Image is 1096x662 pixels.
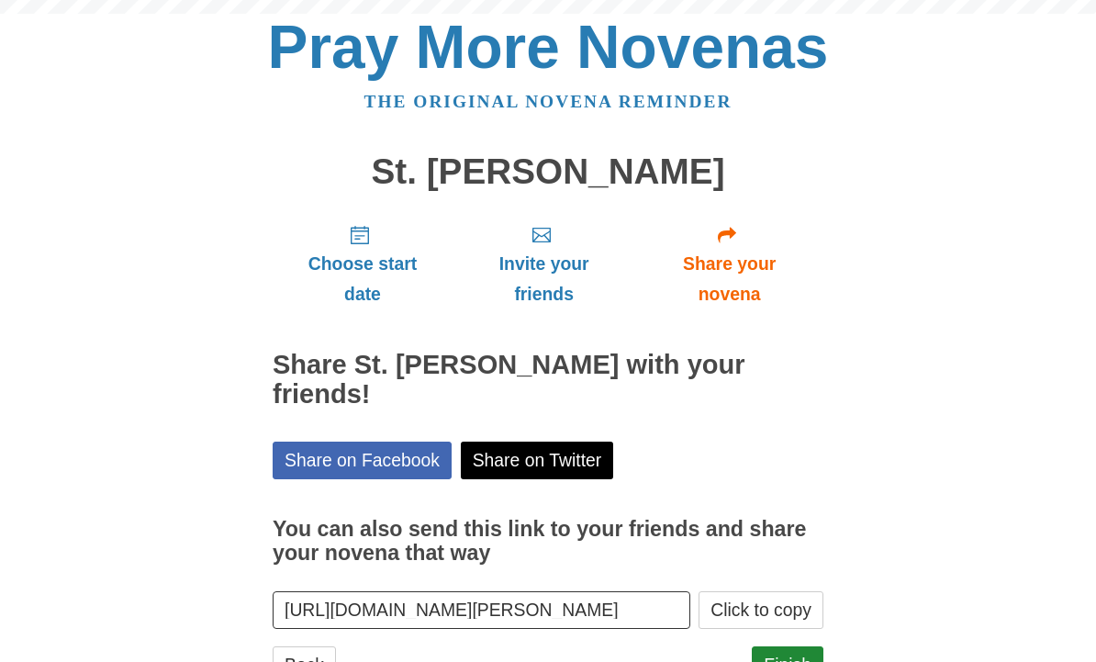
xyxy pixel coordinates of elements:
[273,351,823,410] h2: Share St. [PERSON_NAME] with your friends!
[291,249,434,309] span: Choose start date
[461,442,614,479] a: Share on Twitter
[268,13,829,81] a: Pray More Novenas
[453,209,635,319] a: Invite your friends
[471,249,617,309] span: Invite your friends
[635,209,823,319] a: Share your novena
[273,152,823,192] h1: St. [PERSON_NAME]
[654,249,805,309] span: Share your novena
[273,518,823,565] h3: You can also send this link to your friends and share your novena that way
[273,209,453,319] a: Choose start date
[273,442,452,479] a: Share on Facebook
[364,92,733,111] a: The original novena reminder
[699,591,823,629] button: Click to copy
